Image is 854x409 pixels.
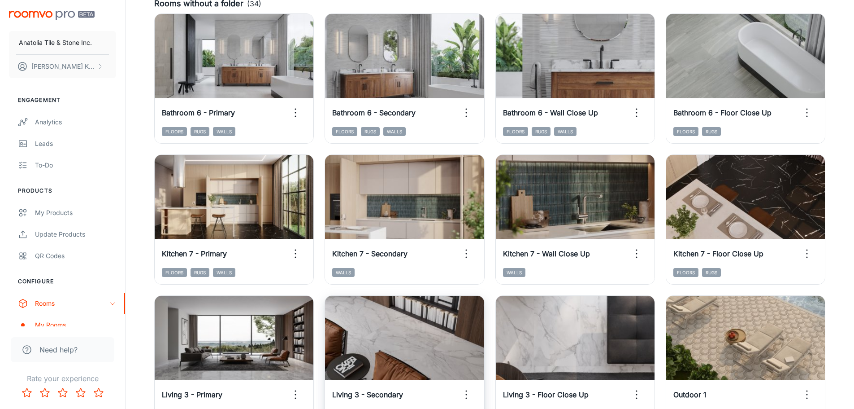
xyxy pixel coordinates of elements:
button: [PERSON_NAME] Kundargi [9,55,116,78]
h6: Living 3 - Floor Close Up [503,389,589,400]
div: Rooms [35,299,109,308]
h6: Bathroom 6 - Primary [162,107,235,118]
span: Floors [503,127,528,136]
button: Rate 3 star [54,384,72,402]
div: Leads [35,139,116,149]
span: Floors [673,127,698,136]
button: Rate 1 star [18,384,36,402]
div: Update Products [35,229,116,239]
span: Walls [332,268,355,277]
p: Anatolia Tile & Stone Inc. [19,38,92,48]
button: Anatolia Tile & Stone Inc. [9,31,116,54]
span: Floors [332,127,357,136]
h6: Living 3 - Secondary [332,389,403,400]
h6: Kitchen 7 - Secondary [332,248,407,259]
h6: Bathroom 6 - Wall Close Up [503,107,598,118]
span: Rugs [361,127,380,136]
div: QR Codes [35,251,116,261]
h6: Kitchen 7 - Primary [162,248,227,259]
h6: Living 3 - Primary [162,389,222,400]
h6: Bathroom 6 - Secondary [332,107,416,118]
p: Rate your experience [7,373,118,384]
span: Need help? [39,344,78,355]
span: Floors [673,268,698,277]
span: Rugs [191,268,209,277]
span: Walls [503,268,525,277]
span: Walls [554,127,577,136]
span: Floors [162,127,187,136]
div: My Rooms [35,320,116,330]
button: Rate 5 star [90,384,108,402]
h6: Outdoor 1 [673,389,707,400]
h6: Kitchen 7 - Wall Close Up [503,248,590,259]
div: To-do [35,160,116,170]
h6: Kitchen 7 - Floor Close Up [673,248,763,259]
span: Rugs [702,127,721,136]
span: Walls [213,127,235,136]
p: [PERSON_NAME] Kundargi [31,62,95,71]
div: My Products [35,208,116,218]
span: Rugs [191,127,209,136]
span: Rugs [532,127,551,136]
span: Floors [162,268,187,277]
h6: Bathroom 6 - Floor Close Up [673,107,772,118]
span: Rugs [702,268,721,277]
img: Roomvo PRO Beta [9,11,95,20]
div: Analytics [35,117,116,127]
span: Walls [213,268,235,277]
span: Walls [383,127,406,136]
button: Rate 4 star [72,384,90,402]
button: Rate 2 star [36,384,54,402]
